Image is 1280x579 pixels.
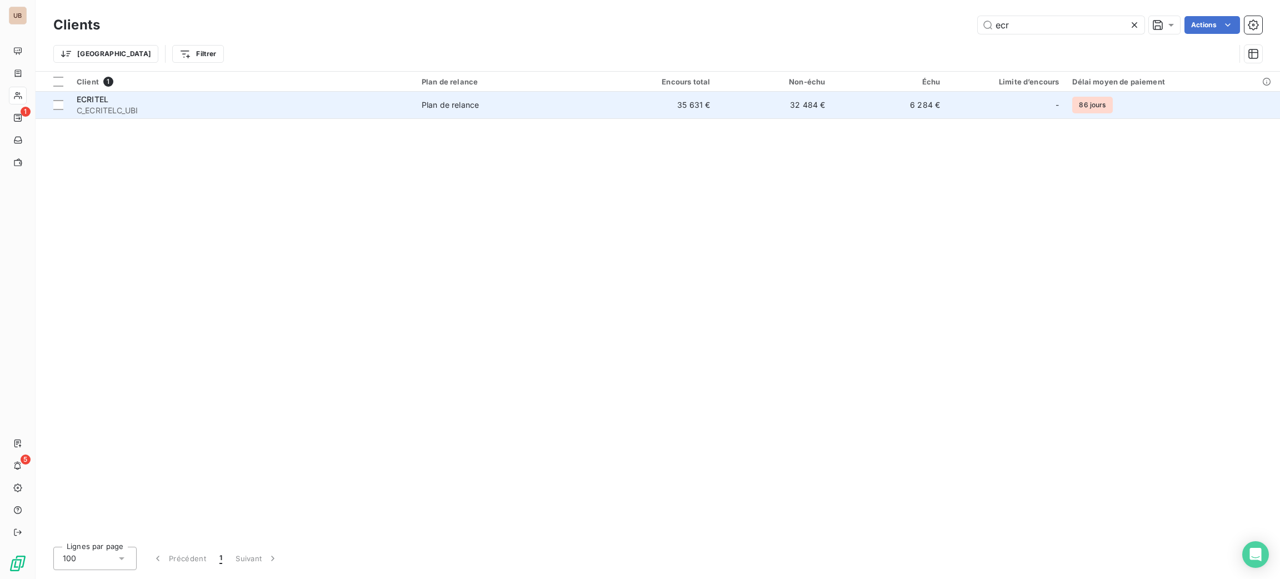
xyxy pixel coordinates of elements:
[602,92,717,118] td: 35 631 €
[172,45,223,63] button: Filtrer
[953,77,1059,86] div: Limite d’encours
[103,77,113,87] span: 1
[838,77,940,86] div: Échu
[1072,77,1273,86] div: Délai moyen de paiement
[1184,16,1240,34] button: Actions
[77,77,99,86] span: Client
[9,555,27,572] img: Logo LeanPay
[77,105,408,116] span: C_ECRITELC_UBI
[422,99,479,111] div: Plan de relance
[9,7,27,24] div: UB
[1242,541,1269,568] div: Open Intercom Messenger
[219,553,222,564] span: 1
[53,15,100,35] h3: Clients
[717,92,832,118] td: 32 484 €
[723,77,825,86] div: Non-échu
[21,107,31,117] span: 1
[63,553,76,564] span: 100
[608,77,710,86] div: Encours total
[832,92,947,118] td: 6 284 €
[978,16,1144,34] input: Rechercher
[53,45,158,63] button: [GEOGRAPHIC_DATA]
[229,547,285,570] button: Suivant
[1056,99,1059,111] span: -
[21,455,31,465] span: 5
[77,94,108,104] span: ECRITEL
[146,547,213,570] button: Précédent
[422,77,595,86] div: Plan de relance
[1072,97,1112,113] span: 86 jours
[213,547,229,570] button: 1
